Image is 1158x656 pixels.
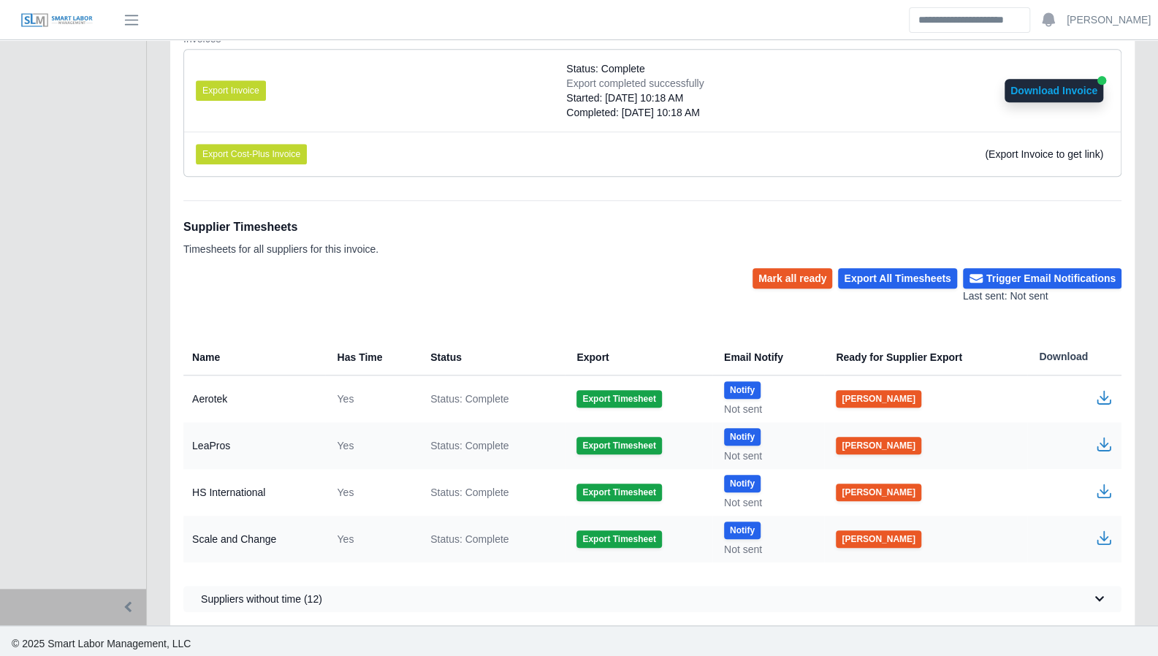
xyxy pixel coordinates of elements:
button: Notify [724,428,761,446]
td: Scale and Change [183,516,325,562]
div: Not sent [724,402,812,416]
span: Status: Complete [430,532,508,546]
a: Download Invoice [1005,85,1103,96]
th: Has Time [325,339,419,375]
p: Timesheets for all suppliers for this invoice. [183,242,378,256]
button: [PERSON_NAME] [836,390,921,408]
div: Not sent [724,449,812,463]
button: Mark all ready [753,268,832,289]
div: Completed: [DATE] 10:18 AM [566,105,704,120]
span: Status: Complete [430,392,508,406]
td: Aerotek [183,375,325,423]
button: Export Timesheet [576,484,661,501]
span: Suppliers without time (12) [201,592,322,606]
button: [PERSON_NAME] [836,484,921,501]
button: Notify [724,475,761,492]
button: Export Timesheet [576,437,661,454]
span: Status: Complete [430,438,508,453]
button: Export Timesheet [576,390,661,408]
button: Suppliers without time (12) [183,586,1121,612]
th: Export [565,339,712,375]
span: Status: Complete [430,485,508,500]
button: [PERSON_NAME] [836,437,921,454]
button: Export Cost-Plus Invoice [196,144,307,164]
button: Export Invoice [196,80,266,101]
span: (Export Invoice to get link) [985,148,1103,160]
button: Notify [724,522,761,539]
td: Yes [325,422,419,469]
img: SLM Logo [20,12,94,28]
td: HS International [183,469,325,516]
button: Notify [724,381,761,399]
div: Last sent: Not sent [963,289,1121,304]
button: Export All Timesheets [838,268,956,289]
a: [PERSON_NAME] [1067,12,1151,28]
h1: Supplier Timesheets [183,218,378,236]
td: Yes [325,375,419,423]
button: Export Timesheet [576,530,661,548]
th: Email Notify [712,339,824,375]
input: Search [909,7,1030,33]
div: Not sent [724,495,812,510]
th: Ready for Supplier Export [824,339,1027,375]
td: LeaPros [183,422,325,469]
td: Yes [325,469,419,516]
span: © 2025 Smart Labor Management, LLC [12,638,191,649]
button: Trigger Email Notifications [963,268,1121,289]
td: Yes [325,516,419,562]
th: Name [183,339,325,375]
span: Status: Complete [566,61,644,76]
th: Download [1027,339,1121,375]
th: Status [419,339,565,375]
button: [PERSON_NAME] [836,530,921,548]
div: Export completed successfully [566,76,704,91]
div: Started: [DATE] 10:18 AM [566,91,704,105]
div: Not sent [724,542,812,557]
button: Download Invoice [1005,79,1103,102]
